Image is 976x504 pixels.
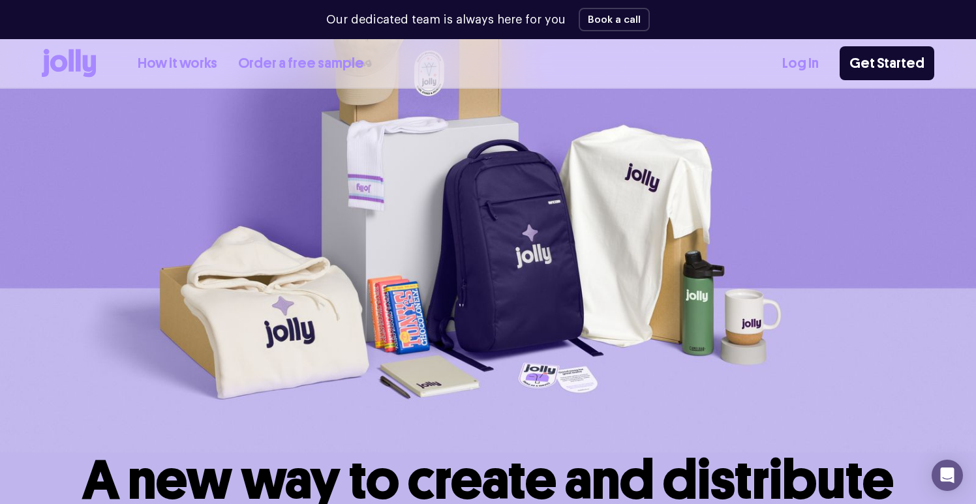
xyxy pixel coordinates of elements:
[840,46,934,80] a: Get Started
[579,8,650,31] button: Book a call
[326,11,566,29] p: Our dedicated team is always here for you
[238,53,364,74] a: Order a free sample
[138,53,217,74] a: How it works
[932,460,963,491] div: Open Intercom Messenger
[782,53,819,74] a: Log In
